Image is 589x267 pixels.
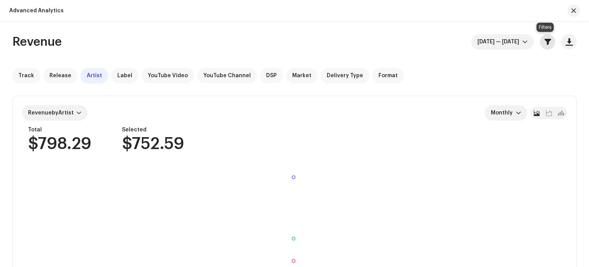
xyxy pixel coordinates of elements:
[522,34,528,50] div: dropdown trigger
[203,73,251,79] span: YouTube Channel
[117,73,132,79] span: Label
[516,105,521,121] div: dropdown trigger
[148,73,188,79] span: YouTube Video
[491,105,516,121] span: Monthly
[292,73,311,79] span: Market
[378,73,398,79] span: Format
[266,73,277,79] span: DSP
[122,127,184,133] div: Selected
[477,34,522,50] span: Jul 2025 — Jul 2025
[327,73,363,79] span: Delivery Type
